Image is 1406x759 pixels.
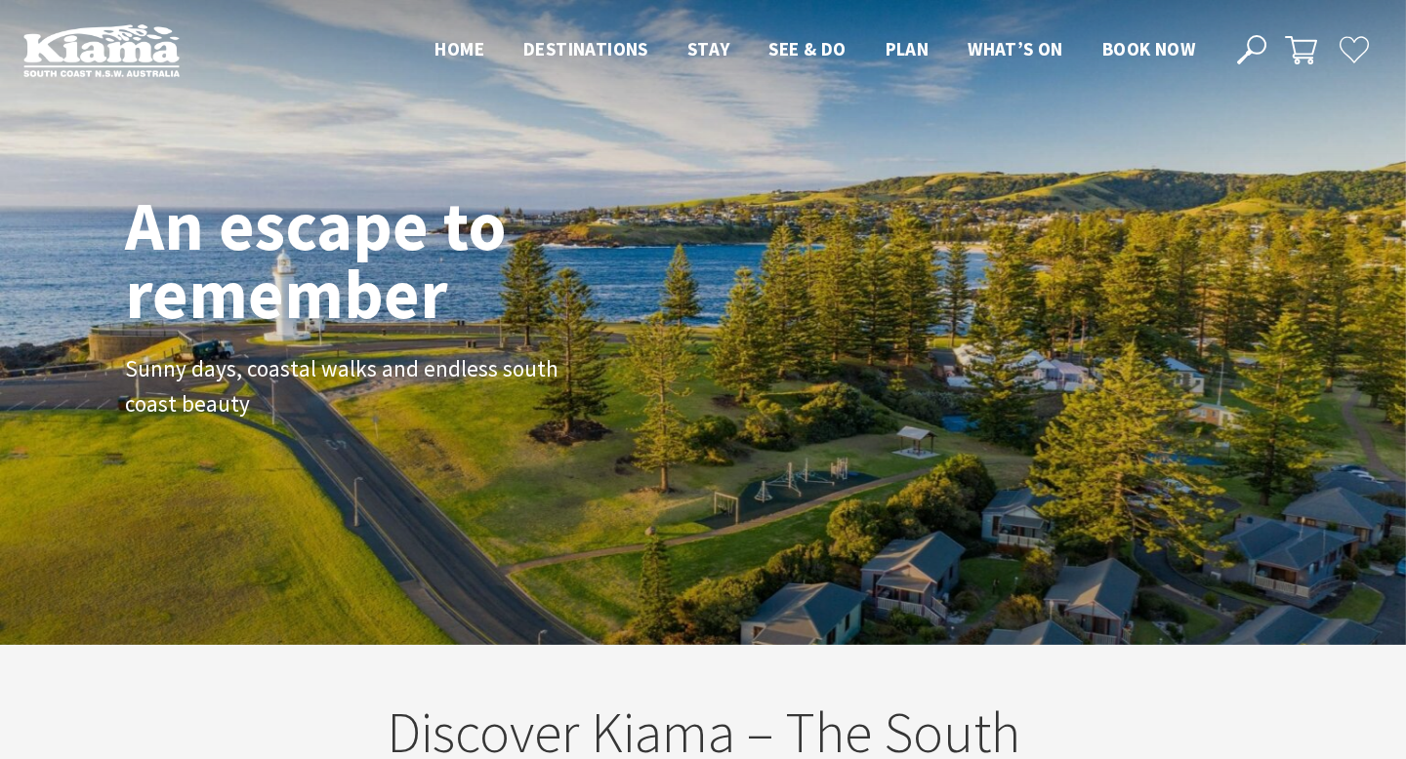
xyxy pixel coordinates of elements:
img: Kiama Logo [23,23,180,77]
nav: Main Menu [415,34,1215,66]
span: Stay [687,37,730,60]
span: See & Do [768,37,846,60]
span: Home [434,37,484,60]
span: Destinations [523,37,648,60]
span: Plan [886,37,930,60]
span: Book now [1102,37,1195,60]
span: What’s On [968,37,1063,60]
h1: An escape to remember [125,191,662,328]
p: Sunny days, coastal walks and endless south coast beauty [125,351,564,423]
